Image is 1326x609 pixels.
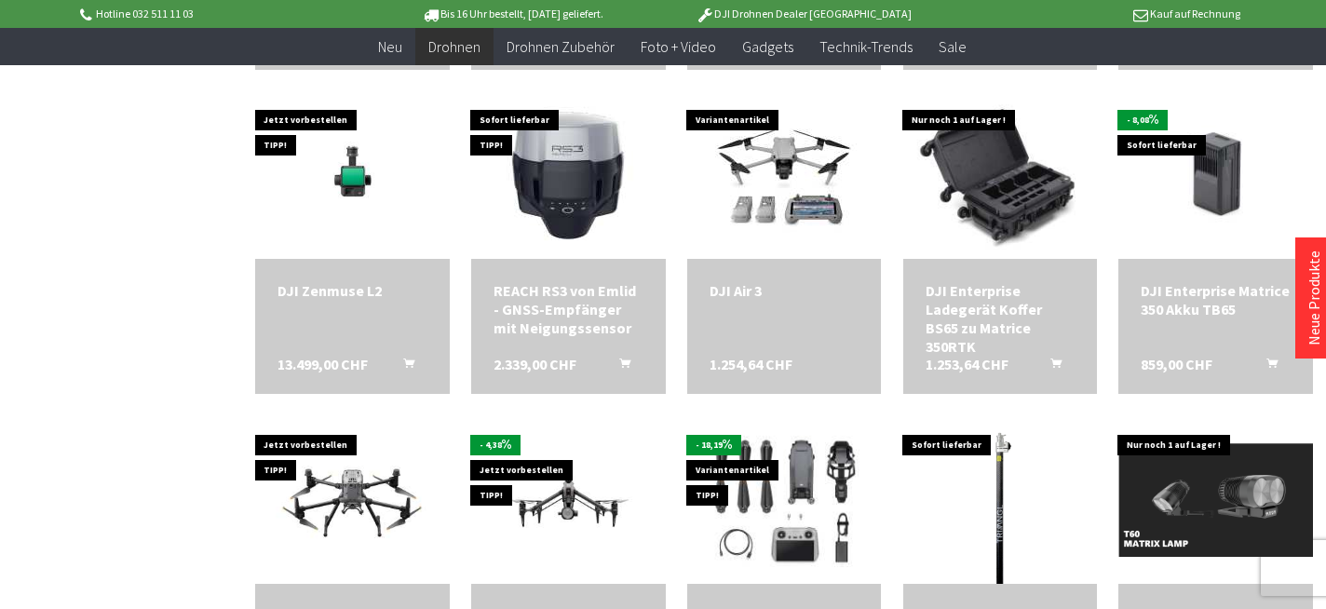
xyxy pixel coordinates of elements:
a: DJI Enterprise Ladegerät Koffer BS65 zu Matrice 350RTK 1.253,64 CHF In den Warenkorb [926,281,1076,356]
a: Neu [365,28,415,66]
div: DJI Zenmuse L2 [277,281,427,300]
img: DJI Mavic 3 Pro [687,422,882,577]
a: DJI Air 3 1.254,64 CHF [710,281,859,300]
span: 2.339,00 CHF [494,355,576,373]
span: Drohnen [428,37,480,56]
img: REACH RS3 von Emlid - GNSS-Empfänger mit Neigungssensor [484,91,652,259]
span: Drohnen Zubehör [507,37,615,56]
img: T60 Matrix Scheinwerfer für M30 Serie [1118,442,1313,556]
img: DJI Enterprise Ladegerät Koffer BS65 zu Matrice 350RTK [903,98,1098,253]
div: REACH RS3 von Emlid - GNSS-Empfänger mit Neigungssensor [494,281,643,337]
img: Triangl Teleskopstange 2,4 m mit Zentimetereinteilung [916,416,1084,584]
a: Foto + Video [628,28,729,66]
a: Drohnen Zubehör [494,28,628,66]
a: DJI Enterprise Matrice 350 Akku TB65 859,00 CHF In den Warenkorb [1141,281,1291,318]
div: DJI Air 3 [710,281,859,300]
button: In den Warenkorb [1028,355,1073,379]
a: Sale [926,28,980,66]
img: DJI Air 3 [700,91,868,259]
span: Technik-Trends [819,37,913,56]
div: DJI Enterprise Matrice 350 Akku TB65 [1141,281,1291,318]
button: In den Warenkorb [1244,355,1289,379]
div: DJI Enterprise Ladegerät Koffer BS65 zu Matrice 350RTK [926,281,1076,356]
img: DJI Enterprise Matrice 350 Akku TB65 [1118,98,1313,253]
img: DJI Zenmuse L2 [255,121,450,230]
a: DJI Zenmuse L2 13.499,00 CHF In den Warenkorb [277,281,427,300]
span: 1.253,64 CHF [926,355,1008,373]
img: DJI Matrice 350 RTK (M350) C3 IP55 [255,445,450,554]
span: 859,00 CHF [1141,355,1212,373]
span: 1.254,64 CHF [710,355,792,373]
span: Sale [939,37,967,56]
span: Neu [378,37,402,56]
p: Bis 16 Uhr bestellt, [DATE] geliefert. [367,3,657,25]
button: In den Warenkorb [597,355,642,379]
a: Gadgets [729,28,806,66]
span: Gadgets [742,37,793,56]
a: Neue Produkte [1305,250,1323,345]
a: Drohnen [415,28,494,66]
p: Hotline 032 511 11 03 [76,3,367,25]
p: Kauf auf Rechnung [949,3,1239,25]
span: 13.499,00 CHF [277,355,368,373]
button: In den Warenkorb [381,355,426,379]
p: DJI Drohnen Dealer [GEOGRAPHIC_DATA] [658,3,949,25]
a: Technik-Trends [806,28,926,66]
span: Foto + Video [641,37,716,56]
a: REACH RS3 von Emlid - GNSS-Empfänger mit Neigungssensor 2.339,00 CHF In den Warenkorb [494,281,643,337]
img: DJI Inspire 3 [471,445,666,554]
